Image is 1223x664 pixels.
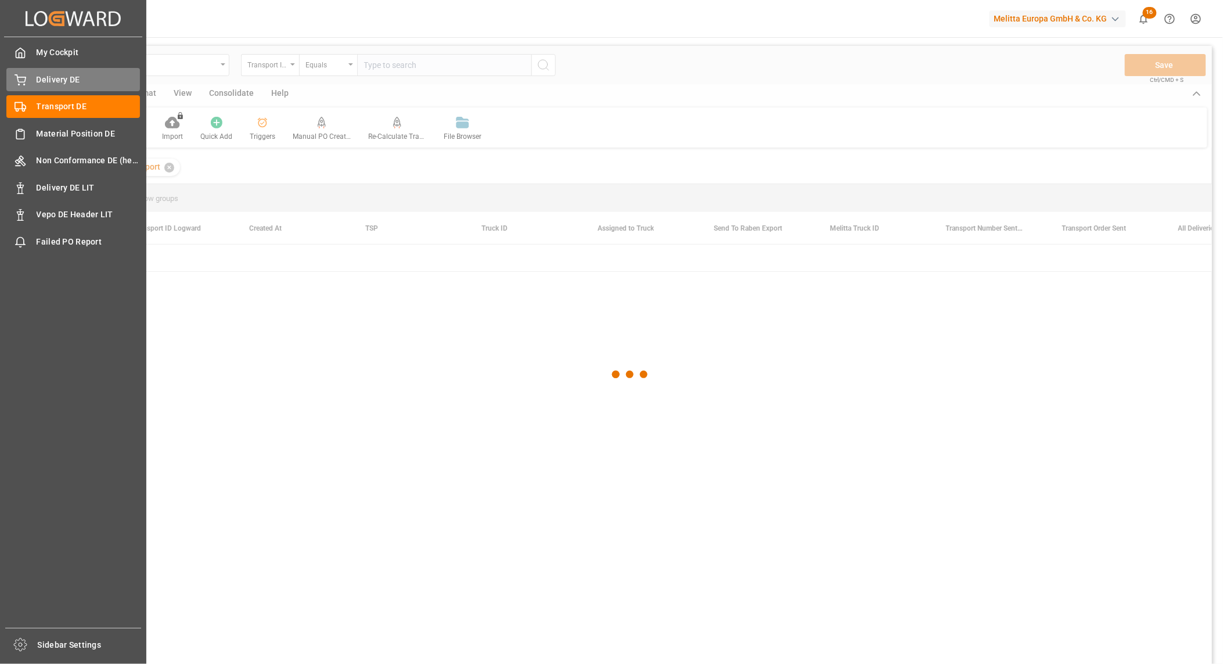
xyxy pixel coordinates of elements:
button: Help Center [1157,6,1183,32]
a: Vepo DE Header LIT [6,203,140,226]
span: My Cockpit [37,46,141,59]
a: Material Position DE [6,122,140,145]
span: Vepo DE Header LIT [37,209,141,221]
div: Melitta Europa GmbH & Co. KG [990,10,1126,27]
a: Delivery DE LIT [6,176,140,199]
a: Failed PO Report [6,230,140,253]
button: Melitta Europa GmbH & Co. KG [990,8,1131,30]
span: Transport DE [37,101,141,113]
a: Transport DE [6,95,140,118]
a: Delivery DE [6,68,140,91]
span: Delivery DE [37,74,141,86]
span: 16 [1143,7,1157,19]
span: Sidebar Settings [38,639,142,651]
a: My Cockpit [6,41,140,64]
span: Delivery DE LIT [37,182,141,194]
span: Non Conformance DE (header) [37,155,141,167]
span: Material Position DE [37,128,141,140]
span: Failed PO Report [37,236,141,248]
button: show 16 new notifications [1131,6,1157,32]
a: Non Conformance DE (header) [6,149,140,172]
